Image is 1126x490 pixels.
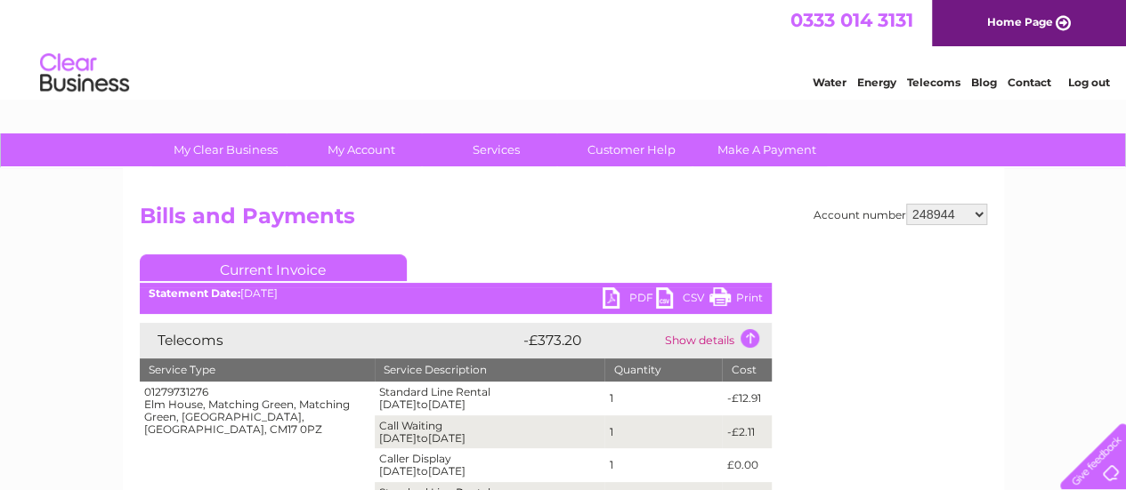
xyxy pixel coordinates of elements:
[660,323,772,358] td: Show details
[722,382,771,415] td: -£12.91
[288,133,434,166] a: My Account
[375,415,605,449] td: Call Waiting [DATE] [DATE]
[140,358,375,382] th: Service Type
[656,287,709,313] a: CSV
[603,287,656,313] a: PDF
[140,254,407,281] a: Current Invoice
[604,358,722,382] th: Quantity
[709,287,763,313] a: Print
[604,448,722,482] td: 1
[519,323,660,358] td: -£373.20
[417,398,428,411] span: to
[907,76,960,89] a: Telecoms
[140,287,772,300] div: [DATE]
[152,133,299,166] a: My Clear Business
[693,133,840,166] a: Make A Payment
[417,431,428,445] span: to
[971,76,997,89] a: Blog
[558,133,705,166] a: Customer Help
[375,358,605,382] th: Service Description
[1067,76,1109,89] a: Log out
[423,133,570,166] a: Services
[140,204,987,237] h2: Bills and Payments
[417,464,428,478] span: to
[722,448,771,482] td: £0.00
[790,9,913,31] a: 0333 014 3131
[604,415,722,449] td: 1
[149,286,240,300] b: Statement Date:
[722,415,771,449] td: -£2.11
[813,76,847,89] a: Water
[814,204,987,225] div: Account number
[375,448,605,482] td: Caller Display [DATE] [DATE]
[1008,76,1051,89] a: Contact
[39,46,130,100] img: logo.png
[722,358,771,382] th: Cost
[375,382,605,415] td: Standard Line Rental [DATE] [DATE]
[604,382,722,415] td: 1
[857,76,896,89] a: Energy
[140,323,519,358] td: Telecoms
[143,10,984,86] div: Clear Business is a trading name of Verastar Limited (registered in [GEOGRAPHIC_DATA] No. 3667643...
[144,386,370,435] div: 01279731276 Elm House, Matching Green, Matching Green, [GEOGRAPHIC_DATA], [GEOGRAPHIC_DATA], CM17...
